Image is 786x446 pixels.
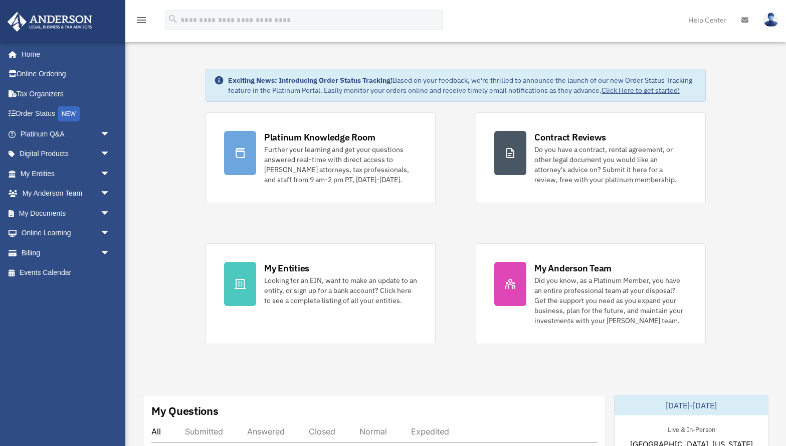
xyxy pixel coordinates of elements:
span: arrow_drop_down [100,144,120,165]
div: Submitted [185,426,223,436]
span: arrow_drop_down [100,243,120,263]
a: My Entities Looking for an EIN, want to make an update to an entity, or sign up for a bank accoun... [206,243,436,344]
div: [DATE]-[DATE] [615,395,768,415]
i: search [167,14,178,25]
a: My Anderson Team Did you know, as a Platinum Member, you have an entire professional team at your... [476,243,706,344]
a: Online Learningarrow_drop_down [7,223,125,243]
div: Looking for an EIN, want to make an update to an entity, or sign up for a bank account? Click her... [264,275,417,306]
a: Tax Organizers [7,84,125,104]
div: My Anderson Team [534,262,612,274]
div: My Questions [151,403,219,418]
img: Anderson Advisors Platinum Portal [5,12,95,32]
a: Billingarrow_drop_down [7,243,125,263]
a: Digital Productsarrow_drop_down [7,144,125,164]
div: Normal [359,426,387,436]
a: Click Here to get started! [602,86,680,95]
div: Answered [247,426,285,436]
a: Platinum Knowledge Room Further your learning and get your questions answered real-time with dire... [206,112,436,203]
div: Contract Reviews [534,131,606,143]
a: menu [135,18,147,26]
span: arrow_drop_down [100,184,120,204]
div: Expedited [411,426,449,436]
span: arrow_drop_down [100,223,120,244]
a: My Documentsarrow_drop_down [7,203,125,223]
span: arrow_drop_down [100,203,120,224]
a: Online Ordering [7,64,125,84]
span: arrow_drop_down [100,164,120,184]
a: Events Calendar [7,263,125,283]
div: Live & In-Person [660,423,723,434]
div: All [151,426,161,436]
div: Do you have a contract, rental agreement, or other legal document you would like an attorney's ad... [534,144,687,185]
div: Platinum Knowledge Room [264,131,375,143]
div: Based on your feedback, we're thrilled to announce the launch of our new Order Status Tracking fe... [228,75,697,95]
a: My Entitiesarrow_drop_down [7,164,125,184]
a: My Anderson Teamarrow_drop_down [7,184,125,204]
div: Did you know, as a Platinum Member, you have an entire professional team at your disposal? Get th... [534,275,687,326]
div: NEW [58,106,80,121]
i: menu [135,14,147,26]
div: My Entities [264,262,309,274]
a: Home [7,44,120,64]
div: Further your learning and get your questions answered real-time with direct access to [PERSON_NAM... [264,144,417,185]
div: Closed [309,426,335,436]
span: arrow_drop_down [100,124,120,144]
a: Order StatusNEW [7,104,125,124]
a: Platinum Q&Aarrow_drop_down [7,124,125,144]
a: Contract Reviews Do you have a contract, rental agreement, or other legal document you would like... [476,112,706,203]
img: User Pic [763,13,778,27]
strong: Exciting News: Introducing Order Status Tracking! [228,76,392,85]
